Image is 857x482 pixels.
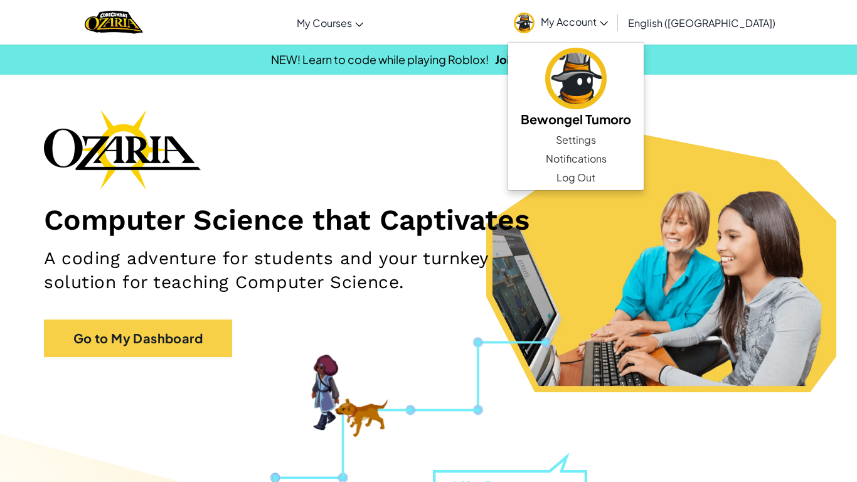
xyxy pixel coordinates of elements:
span: My Courses [297,16,352,29]
img: avatar [514,13,535,33]
h5: Bewongel Tumoro [521,109,631,129]
img: Home [85,9,143,35]
h1: Computer Science that Captivates [44,202,813,237]
img: Ozaria branding logo [44,109,201,190]
a: Join Beta Waitlist [495,52,587,67]
span: NEW! Learn to code while playing Roblox! [271,52,489,67]
h2: A coding adventure for students and your turnkey solution for teaching Computer Science. [44,247,559,294]
a: Ozaria by CodeCombat logo [85,9,143,35]
span: English ([GEOGRAPHIC_DATA]) [628,16,775,29]
img: avatar [545,48,607,109]
span: Notifications [546,151,607,166]
a: Go to My Dashboard [44,319,232,357]
a: Bewongel Tumoro [508,46,644,131]
a: My Account [508,3,614,42]
a: Notifications [508,149,644,168]
a: Settings [508,131,644,149]
a: My Courses [290,6,370,40]
a: English ([GEOGRAPHIC_DATA]) [622,6,782,40]
a: Log Out [508,168,644,187]
span: My Account [541,15,608,28]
